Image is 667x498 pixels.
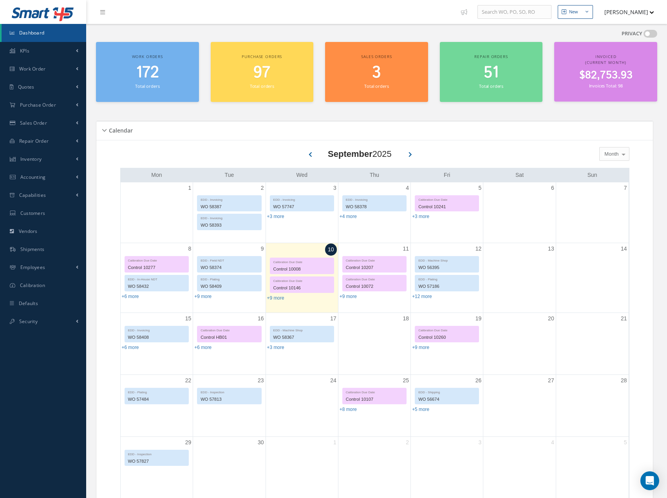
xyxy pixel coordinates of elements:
[556,313,628,375] td: September 21, 2025
[125,263,189,272] div: Control 10277
[343,202,406,211] div: WO 58378
[332,437,338,448] a: October 1, 2025
[569,9,578,15] div: New
[19,65,46,72] span: Work Order
[253,62,270,84] span: 97
[211,42,314,102] a: Purchase orders 97 Total orders
[266,313,338,375] td: September 17, 2025
[270,333,334,342] div: WO 58367
[550,182,556,194] a: September 6, 2025
[556,374,628,436] td: September 28, 2025
[20,47,29,54] span: KPIs
[270,326,334,333] div: EDD - Machine Shop
[242,54,282,59] span: Purchase orders
[107,125,133,134] h5: Calendar
[340,294,357,299] a: Show 9 more events
[20,282,45,289] span: Calibration
[483,313,556,375] td: September 20, 2025
[597,4,654,20] button: [PERSON_NAME]
[474,375,483,386] a: September 26, 2025
[197,263,261,272] div: WO 58374
[415,282,479,291] div: WO 57186
[411,182,483,243] td: September 5, 2025
[415,202,479,211] div: Control 10241
[266,182,338,243] td: September 3, 2025
[122,345,139,350] a: Show 6 more events
[622,182,629,194] a: September 7, 2025
[197,333,261,342] div: Control HB01
[415,333,479,342] div: Control 10260
[197,326,261,333] div: Calibration Due Date
[256,437,266,448] a: September 30, 2025
[338,313,410,375] td: September 18, 2025
[343,256,406,263] div: Calibration Due Date
[401,375,411,386] a: September 25, 2025
[270,277,334,284] div: Calibration Due Date
[193,243,266,313] td: September 9, 2025
[602,150,618,158] span: Month
[415,263,479,272] div: WO 56395
[20,120,47,126] span: Sales Order
[270,265,334,274] div: Control 10008
[267,214,284,219] a: Show 3 more events
[328,149,372,159] b: September
[479,83,503,89] small: Total orders
[270,258,334,265] div: Calibration Due Date
[125,333,189,342] div: WO 58408
[404,182,410,194] a: September 4, 2025
[550,437,556,448] a: October 4, 2025
[121,374,193,436] td: September 22, 2025
[186,243,193,254] a: September 8, 2025
[579,68,633,83] span: $82,753.93
[442,170,452,180] a: Friday
[585,60,626,65] span: (Current Month)
[372,62,381,84] span: 3
[364,83,389,89] small: Total orders
[622,437,629,448] a: October 5, 2025
[259,243,266,254] a: September 9, 2025
[184,375,193,386] a: September 22, 2025
[125,282,189,291] div: WO 58432
[343,388,406,395] div: Calibration Due Date
[477,5,551,19] input: Search WO, PO, SO, RO
[343,275,406,282] div: Calibration Due Date
[595,54,616,59] span: Invoiced
[20,174,46,180] span: Accounting
[477,182,483,194] a: September 5, 2025
[197,275,261,282] div: EDD - Plating
[415,196,479,202] div: Calibration Due Date
[125,395,189,404] div: WO 57484
[121,313,193,375] td: September 15, 2025
[586,170,599,180] a: Sunday
[270,202,334,211] div: WO 57747
[197,256,261,263] div: EDD - Field NDT
[194,294,211,299] a: Show 9 more events
[332,182,338,194] a: September 3, 2025
[415,256,479,263] div: EDD - Machine Shop
[19,192,46,198] span: Capabilities
[197,282,261,291] div: WO 58409
[266,374,338,436] td: September 24, 2025
[619,313,629,324] a: September 21, 2025
[197,196,261,202] div: EDD - Invoicing
[546,243,556,254] a: September 13, 2025
[343,395,406,404] div: Control 10107
[193,374,266,436] td: September 23, 2025
[125,275,189,282] div: EDD - In-House NDT
[256,375,266,386] a: September 23, 2025
[329,313,338,324] a: September 17, 2025
[619,243,629,254] a: September 14, 2025
[19,29,45,36] span: Dashboard
[266,243,338,313] td: September 10, 2025
[125,450,189,457] div: EDD - Inspection
[19,300,38,307] span: Defaults
[401,243,411,254] a: September 11, 2025
[411,374,483,436] td: September 26, 2025
[328,147,392,160] div: 2025
[193,182,266,243] td: September 2, 2025
[150,170,163,180] a: Monday
[19,138,49,144] span: Repair Order
[184,437,193,448] a: September 29, 2025
[483,182,556,243] td: September 6, 2025
[193,313,266,375] td: September 16, 2025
